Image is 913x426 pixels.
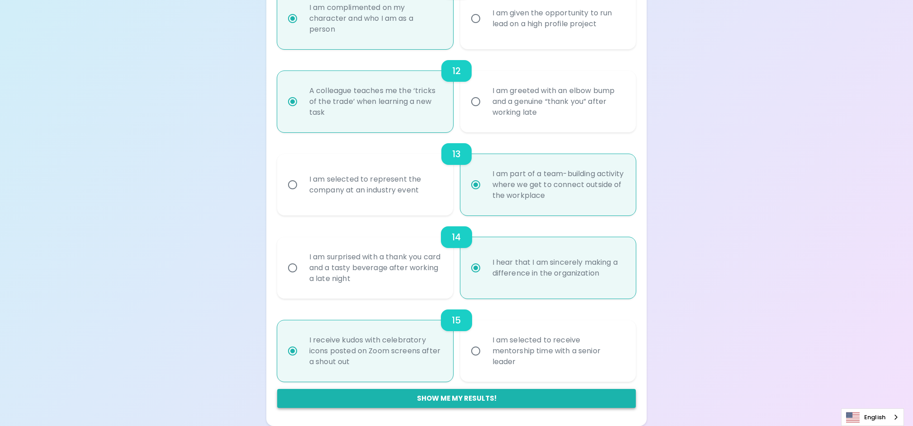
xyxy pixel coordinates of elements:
[277,299,636,382] div: choice-group-check
[485,158,631,212] div: I am part of a team-building activity where we get to connect outside of the workplace
[302,75,448,129] div: A colleague teaches me the ‘tricks of the trade’ when learning a new task
[452,147,461,161] h6: 13
[485,324,631,378] div: I am selected to receive mentorship time with a senior leader
[277,49,636,132] div: choice-group-check
[842,409,904,426] a: English
[452,230,461,244] h6: 14
[841,408,904,426] div: Language
[277,215,636,299] div: choice-group-check
[485,246,631,290] div: I hear that I am sincerely making a difference in the organization
[277,132,636,215] div: choice-group-check
[452,64,461,78] h6: 12
[485,75,631,129] div: I am greeted with an elbow bump and a genuine “thank you” after working late
[302,324,448,378] div: I receive kudos with celebratory icons posted on Zoom screens after a shout out
[302,241,448,295] div: I am surprised with a thank you card and a tasty beverage after working a late night
[841,408,904,426] aside: Language selected: English
[452,313,461,328] h6: 15
[302,163,448,206] div: I am selected to represent the company at an industry event
[277,389,636,408] button: Show me my results!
